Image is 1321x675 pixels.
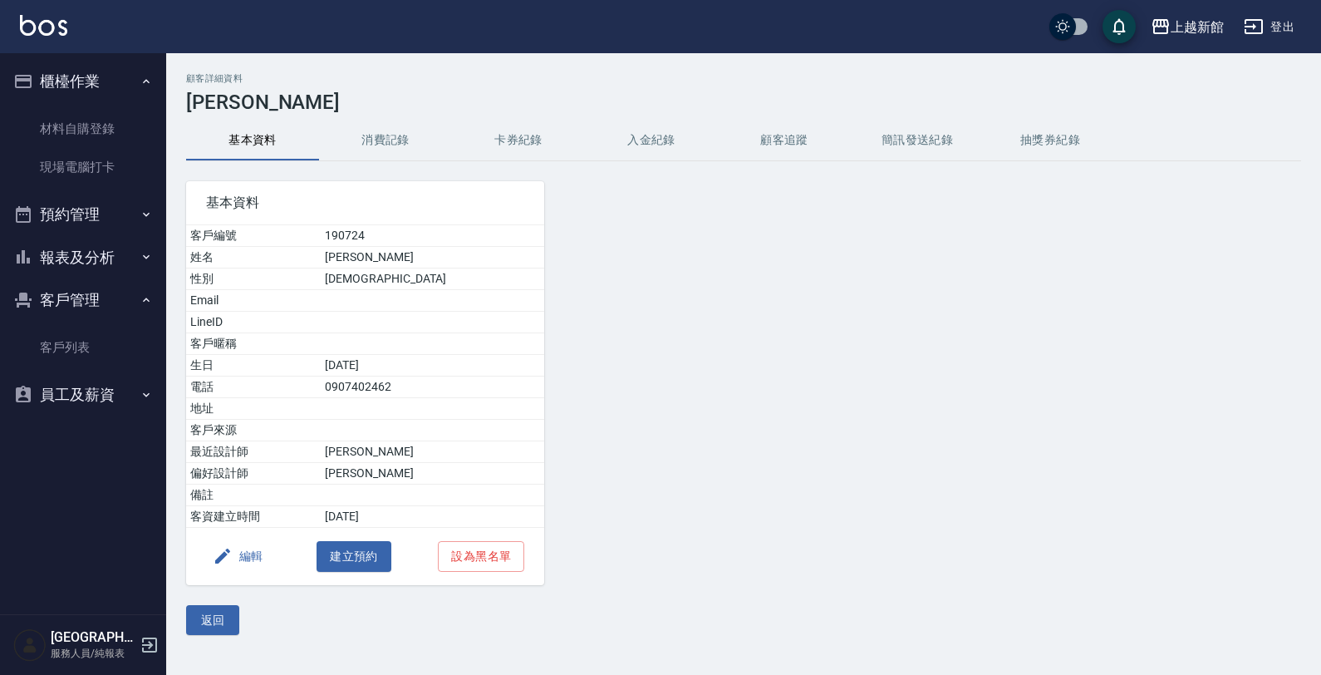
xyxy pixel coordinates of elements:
td: 客戶暱稱 [186,333,321,355]
button: 入金紀錄 [585,121,718,160]
button: 基本資料 [186,121,319,160]
button: 員工及薪資 [7,373,160,416]
a: 客戶列表 [7,328,160,367]
h2: 顧客詳細資料 [186,73,1301,84]
button: 預約管理 [7,193,160,236]
img: Person [13,628,47,662]
button: 設為黑名單 [438,541,524,572]
td: 生日 [186,355,321,377]
td: 性別 [186,269,321,290]
td: 190724 [321,225,544,247]
button: 抽獎券紀錄 [984,121,1117,160]
td: [DEMOGRAPHIC_DATA] [321,269,544,290]
button: 客戶管理 [7,278,160,322]
img: Logo [20,15,67,36]
td: 備註 [186,485,321,506]
button: 櫃檯作業 [7,60,160,103]
td: 客戶編號 [186,225,321,247]
td: 0907402462 [321,377,544,398]
button: 卡券紀錄 [452,121,585,160]
button: 消費記錄 [319,121,452,160]
button: 編輯 [206,541,270,572]
p: 服務人員/純報表 [51,646,135,661]
td: [PERSON_NAME] [321,247,544,269]
button: 簡訊發送紀錄 [851,121,984,160]
td: [DATE] [321,506,544,528]
span: 基本資料 [206,195,524,211]
td: 客資建立時間 [186,506,321,528]
td: [PERSON_NAME] [321,463,544,485]
div: 上越新館 [1171,17,1224,37]
button: 返回 [186,605,239,636]
button: save [1102,10,1136,43]
td: 偏好設計師 [186,463,321,485]
button: 報表及分析 [7,236,160,279]
td: LineID [186,312,321,333]
h5: [GEOGRAPHIC_DATA] [51,629,135,646]
td: [PERSON_NAME] [321,441,544,463]
button: 上越新館 [1144,10,1230,44]
a: 材料自購登錄 [7,110,160,148]
td: 最近設計師 [186,441,321,463]
button: 建立預約 [317,541,391,572]
a: 現場電腦打卡 [7,148,160,186]
td: 姓名 [186,247,321,269]
td: [DATE] [321,355,544,377]
button: 顧客追蹤 [718,121,851,160]
td: Email [186,290,321,312]
button: 登出 [1237,12,1301,42]
td: 地址 [186,398,321,420]
td: 客戶來源 [186,420,321,441]
td: 電話 [186,377,321,398]
h3: [PERSON_NAME] [186,91,1301,114]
